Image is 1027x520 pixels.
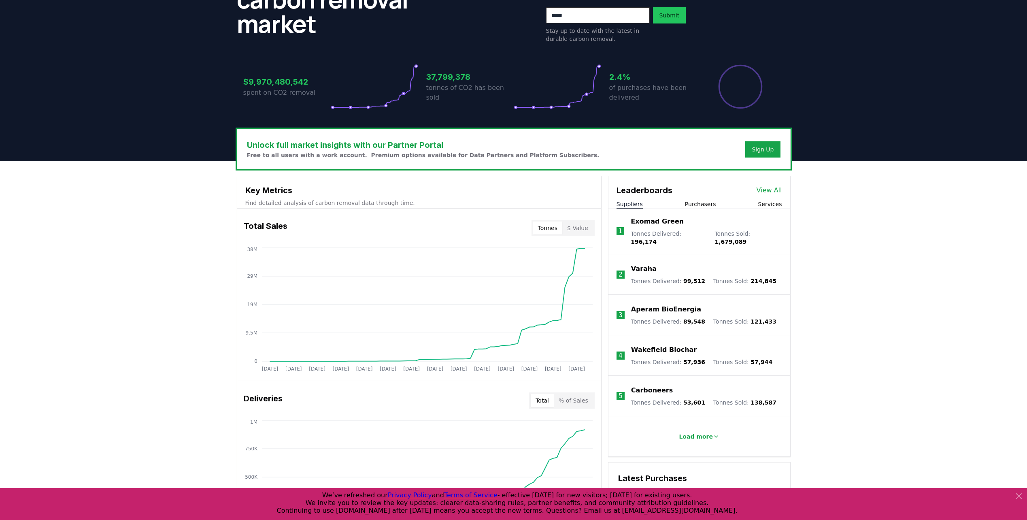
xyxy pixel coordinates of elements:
p: Tonnes Sold : [714,230,782,246]
tspan: 1M [250,419,257,425]
button: Purchasers [685,200,716,208]
button: Submit [653,7,686,23]
p: Load more [679,433,713,441]
p: Tonnes Sold : [713,399,776,407]
button: % of Sales [554,394,593,407]
h3: 2.4% [609,71,697,83]
a: Exomad Green [631,217,684,226]
button: Services [758,200,782,208]
button: Suppliers [617,200,643,208]
tspan: [DATE] [380,366,396,372]
span: 57,936 [683,359,705,365]
button: Sign Up [745,141,780,158]
button: Tonnes [533,222,562,234]
tspan: [DATE] [521,366,538,372]
tspan: [DATE] [285,366,302,372]
tspan: 9.5M [245,330,257,336]
span: 53,601 [683,399,705,406]
h3: $9,970,480,542 [243,76,331,88]
h3: Total Sales [244,220,287,236]
button: Total [531,394,554,407]
tspan: [DATE] [332,366,349,372]
tspan: [DATE] [545,366,561,372]
tspan: 38M [247,247,257,252]
p: Find detailed analysis of carbon removal data through time. [245,199,593,207]
p: 4 [619,351,623,360]
tspan: [DATE] [356,366,372,372]
p: of purchases have been delivered [609,83,697,102]
h3: Latest Purchases [618,472,780,484]
a: Aperam BioEnergia [631,305,701,314]
span: 138,587 [751,399,776,406]
span: 196,174 [631,239,657,245]
button: Load more [672,428,726,445]
p: Tonnes Delivered : [631,318,705,326]
a: Wakefield Biochar [631,345,697,355]
p: 2 [619,270,623,279]
tspan: [DATE] [309,366,325,372]
span: 121,433 [751,318,776,325]
h3: Key Metrics [245,184,593,196]
p: Tonnes Delivered : [631,277,705,285]
tspan: [DATE] [498,366,514,372]
div: Percentage of sales delivered [718,64,763,109]
p: Stay up to date with the latest in durable carbon removal. [546,27,650,43]
p: 5 [619,391,623,401]
span: 214,845 [751,278,776,284]
a: Sign Up [752,145,774,153]
tspan: 500K [245,474,258,480]
p: Tonnes Sold : [713,277,776,285]
p: Tonnes Sold : [713,358,772,366]
h3: 37,799,378 [426,71,514,83]
p: spent on CO2 removal [243,88,331,98]
span: 1,679,089 [714,239,746,245]
button: $ Value [562,222,593,234]
tspan: [DATE] [474,366,491,372]
tspan: 750K [245,446,258,452]
p: Tonnes Sold : [713,318,776,326]
p: Tonnes Delivered : [631,230,706,246]
p: Tonnes Delivered : [631,399,705,407]
a: Varaha [631,264,657,274]
a: View All [757,185,782,195]
h3: Unlock full market insights with our Partner Portal [247,139,600,151]
span: 99,512 [683,278,705,284]
tspan: 0 [254,358,257,364]
h3: Leaderboards [617,184,672,196]
p: Free to all users with a work account. Premium options available for Data Partners and Platform S... [247,151,600,159]
tspan: 19M [247,302,257,307]
tspan: [DATE] [262,366,278,372]
p: 1 [618,226,622,236]
tspan: [DATE] [427,366,443,372]
p: 3 [619,310,623,320]
a: Carboneers [631,386,673,395]
span: 57,944 [751,359,772,365]
tspan: 29M [247,273,257,279]
tspan: [DATE] [568,366,585,372]
p: Tonnes Delivered : [631,358,705,366]
p: tonnes of CO2 has been sold [426,83,514,102]
h3: Deliveries [244,392,283,409]
tspan: [DATE] [450,366,467,372]
span: 89,548 [683,318,705,325]
tspan: [DATE] [403,366,420,372]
